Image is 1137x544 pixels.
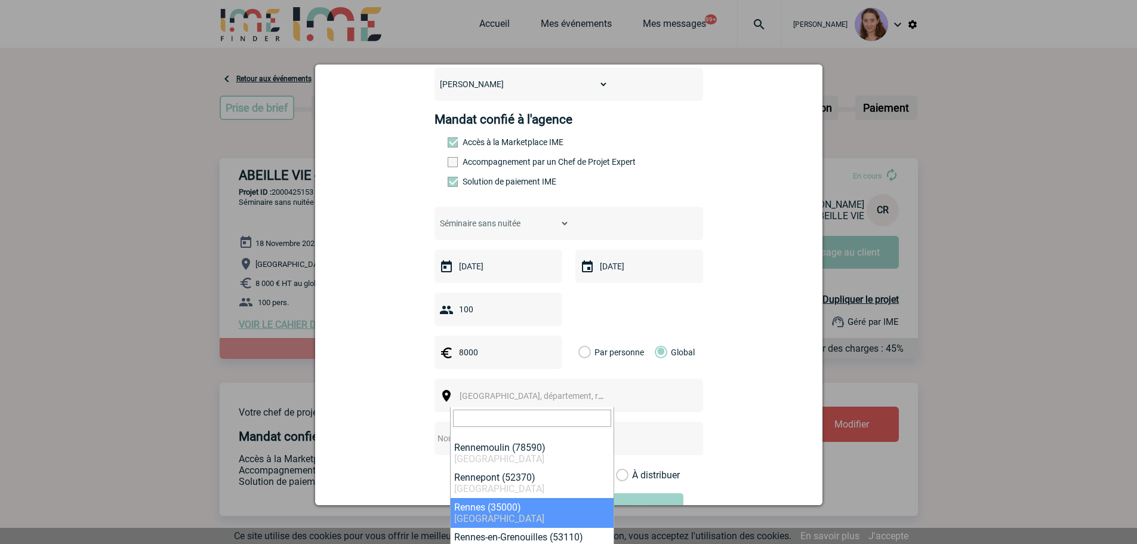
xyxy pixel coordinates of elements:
[435,112,572,127] h4: Mandat confié à l'agence
[448,157,516,167] label: Prestation payante
[616,469,628,481] label: À distribuer
[456,302,562,317] input: Nombre de participants
[460,391,625,401] span: [GEOGRAPHIC_DATA], département, région...
[655,336,663,369] label: Global
[594,493,683,527] button: Valider
[454,453,544,465] span: [GEOGRAPHIC_DATA]
[435,431,671,446] input: Nom de l'événement
[578,336,591,369] label: Par personne
[456,259,538,274] input: Date de début
[454,513,544,524] span: [GEOGRAPHIC_DATA]
[456,345,538,360] input: Budget HT
[454,483,544,494] span: [GEOGRAPHIC_DATA]
[451,468,614,498] li: Rennepont (52370)
[451,438,614,468] li: Rennemoulin (78590)
[448,137,516,147] label: Accès à la Marketplace IME
[597,259,679,274] input: Date de fin
[448,177,516,186] label: Conformité aux process achat client, Prise en charge de la facturation, Mutualisation de plusieur...
[451,498,614,528] li: Rennes (35000)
